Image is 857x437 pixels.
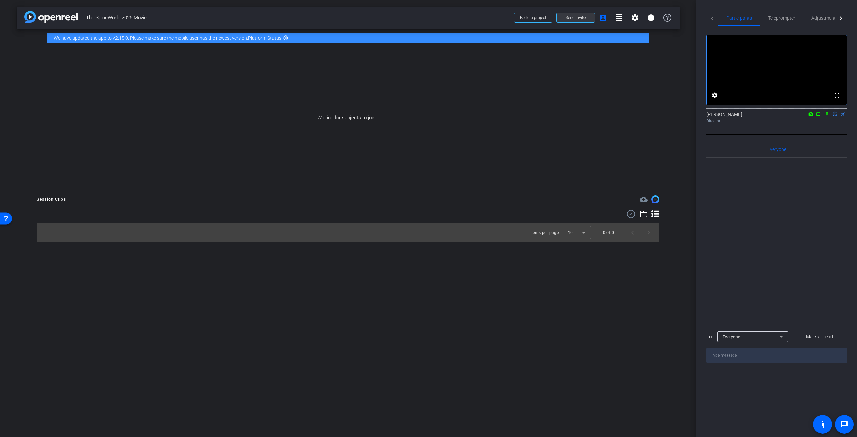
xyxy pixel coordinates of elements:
mat-icon: message [840,420,848,428]
mat-icon: fullscreen [833,91,841,99]
div: Director [706,118,847,124]
img: Session clips [651,195,659,203]
span: Teleprompter [768,16,795,20]
mat-icon: settings [711,91,719,99]
button: Mark all read [792,331,847,343]
button: Send invite [556,13,595,23]
span: Adjustments [811,16,838,20]
button: Back to project [514,13,552,23]
mat-icon: info [647,14,655,22]
span: Participants [726,16,752,20]
mat-icon: accessibility [819,420,827,428]
button: Previous page [625,225,641,241]
div: To: [706,333,713,341]
span: Everyone [723,335,741,339]
span: Send invite [566,15,586,20]
div: 0 of 0 [603,229,614,236]
button: Next page [641,225,657,241]
mat-icon: grid_on [615,14,623,22]
mat-icon: account_box [599,14,607,22]
mat-icon: highlight_off [283,35,288,41]
div: Items per page: [530,229,560,236]
mat-icon: settings [631,14,639,22]
div: Waiting for subjects to join... [17,47,680,189]
div: Session Clips [37,196,66,203]
mat-icon: flip [831,111,839,117]
mat-icon: cloud_upload [640,195,648,203]
span: Back to project [520,15,546,20]
span: The SpiceWorld 2025 Movie [86,11,510,24]
img: app-logo [24,11,78,23]
div: [PERSON_NAME] [706,111,847,124]
span: Destinations for your clips [640,195,648,203]
div: We have updated the app to v2.15.0. Please make sure the mobile user has the newest version. [47,33,649,43]
a: Platform Status [248,35,281,41]
span: Everyone [767,147,786,152]
span: Mark all read [806,333,833,340]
